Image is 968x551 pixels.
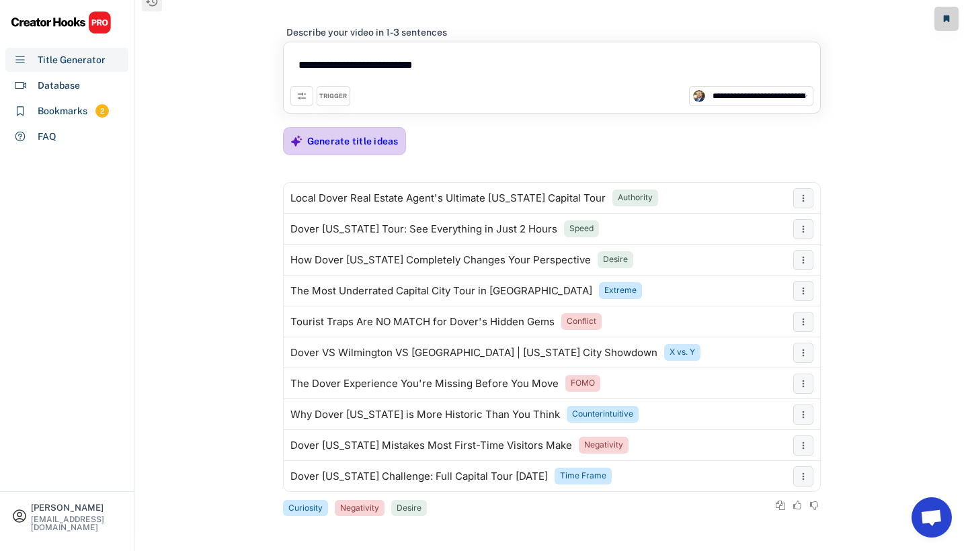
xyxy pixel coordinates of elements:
div: Negativity [340,503,379,514]
div: Local Dover Real Estate Agent's Ultimate [US_STATE] Capital Tour [290,193,606,204]
div: Time Frame [560,470,606,482]
div: Negativity [584,439,623,451]
div: Title Generator [38,53,106,67]
img: channels4_profile.jpg [693,90,705,102]
div: Speed [569,223,594,235]
div: [EMAIL_ADDRESS][DOMAIN_NAME] [31,515,122,532]
div: Database [38,79,80,93]
div: Generate title ideas [307,135,399,147]
div: The Dover Experience You're Missing Before You Move [290,378,559,389]
div: FAQ [38,130,56,144]
div: 2 [95,105,109,117]
div: How Dover [US_STATE] Completely Changes Your Perspective [290,255,591,265]
div: [PERSON_NAME] [31,503,122,512]
div: Dover VS Wilmington VS [GEOGRAPHIC_DATA] | [US_STATE] City Showdown [290,347,657,358]
div: TRIGGER [319,92,347,101]
div: Counterintuitive [572,409,633,420]
img: CHPRO%20Logo.svg [11,11,112,34]
div: FOMO [571,378,595,389]
div: Authority [618,192,653,204]
div: Curiosity [288,503,323,514]
div: Describe your video in 1-3 sentences [286,26,447,38]
div: Desire [603,254,628,265]
div: Dover [US_STATE] Tour: See Everything in Just 2 Hours [290,224,557,235]
div: X vs. Y [670,347,695,358]
div: The Most Underrated Capital City Tour in [GEOGRAPHIC_DATA] [290,286,592,296]
div: Extreme [604,285,637,296]
div: Desire [397,503,421,514]
div: Dover [US_STATE] Mistakes Most First-Time Visitors Make [290,440,572,451]
a: Open chat [912,497,952,538]
div: Why Dover [US_STATE] is More Historic Than You Think [290,409,560,420]
div: Conflict [567,316,596,327]
div: Tourist Traps Are NO MATCH for Dover's Hidden Gems [290,316,555,327]
div: Bookmarks [38,104,87,118]
div: Dover [US_STATE] Challenge: Full Capital Tour [DATE] [290,471,548,482]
